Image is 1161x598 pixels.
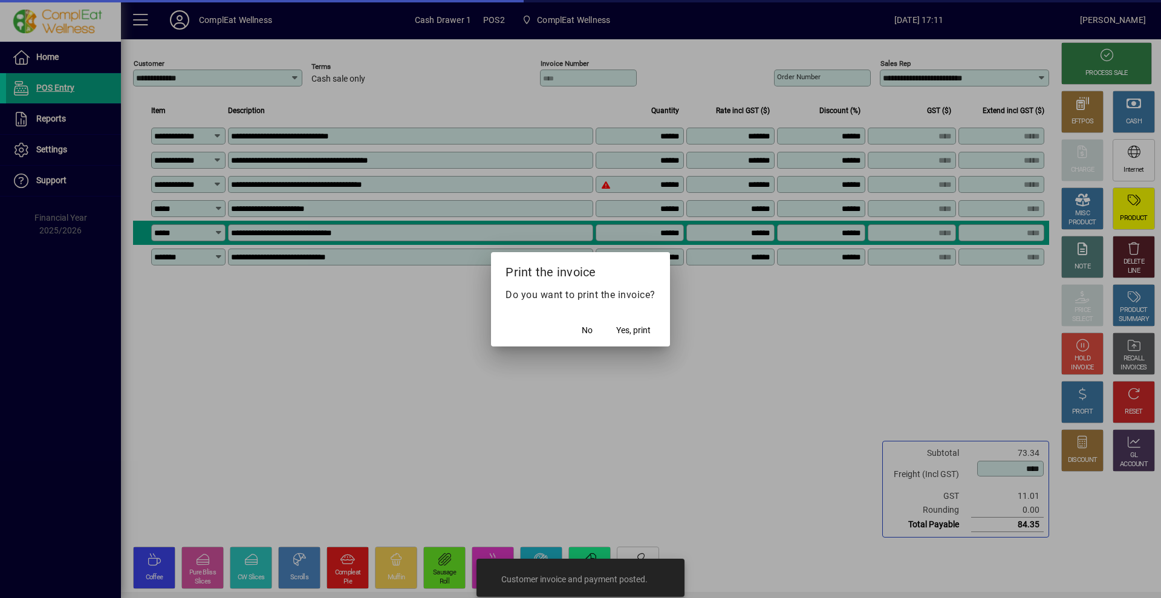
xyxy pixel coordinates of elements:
button: Yes, print [611,320,655,342]
h2: Print the invoice [491,252,670,287]
span: No [582,324,593,337]
span: Yes, print [616,324,651,337]
button: No [568,320,607,342]
p: Do you want to print the invoice? [506,288,655,302]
